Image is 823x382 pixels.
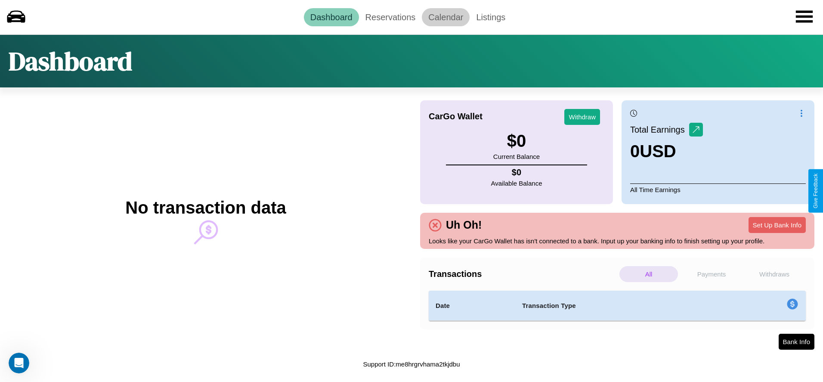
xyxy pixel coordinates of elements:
h4: Transaction Type [522,301,717,311]
a: Calendar [422,8,470,26]
button: Bank Info [779,334,814,350]
h4: Transactions [429,269,617,279]
h1: Dashboard [9,43,132,79]
h2: No transaction data [125,198,286,217]
a: Listings [470,8,512,26]
p: Total Earnings [630,122,689,137]
h4: CarGo Wallet [429,112,483,121]
h4: $ 0 [491,168,542,177]
iframe: Intercom live chat [9,353,29,373]
h3: $ 0 [493,131,540,151]
p: Withdraws [745,266,804,282]
p: Payments [682,266,741,282]
a: Dashboard [304,8,359,26]
h4: Uh Oh! [442,219,486,231]
p: Support ID: me8hrgrvhama2tkjdbu [363,358,460,370]
table: simple table [429,291,806,321]
div: Give Feedback [813,174,819,208]
button: Set Up Bank Info [749,217,806,233]
button: Withdraw [564,109,600,125]
a: Reservations [359,8,422,26]
h3: 0 USD [630,142,703,161]
p: Current Balance [493,151,540,162]
h4: Date [436,301,508,311]
p: Available Balance [491,177,542,189]
p: Looks like your CarGo Wallet has isn't connected to a bank. Input up your banking info to finish ... [429,235,806,247]
p: All Time Earnings [630,183,806,196]
p: All [619,266,678,282]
